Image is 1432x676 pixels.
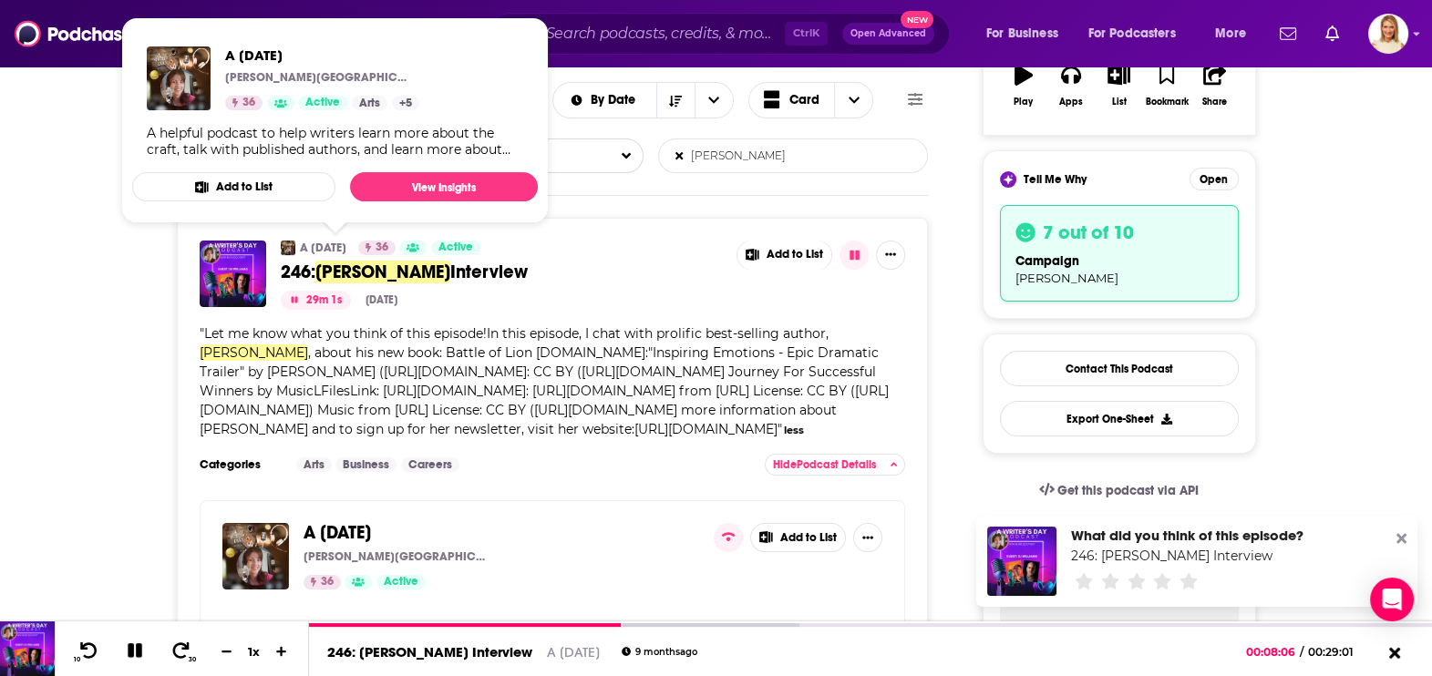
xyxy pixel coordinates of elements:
a: 246: DJ Williams Interview [1071,548,1272,564]
button: Share [1190,53,1238,118]
button: Show More Button [876,241,905,270]
span: 36 [242,94,255,112]
p: [PERSON_NAME][GEOGRAPHIC_DATA] [304,549,486,564]
a: Show notifications dropdown [1272,18,1303,49]
a: Arts [352,96,387,110]
img: A Writer's Day [147,46,211,110]
button: Show More Button [853,523,882,552]
span: Add to List [767,248,823,261]
h3: 7 out of 10 [1043,220,1134,244]
span: 36 [376,239,388,257]
a: Active [431,241,480,255]
div: Search podcasts, credits, & more... [506,13,967,55]
a: Contact This Podcast [1000,351,1239,386]
button: 30 [165,640,200,663]
button: Show More Button [737,241,832,270]
a: 36 [304,575,341,589]
span: [PERSON_NAME] [315,261,450,283]
a: View Insights [350,172,538,201]
a: 246:[PERSON_NAME]Interview [281,261,724,283]
span: / [1300,645,1303,659]
span: Let me know what you think of this episode!In this episode, I chat with prolific best-selling aut... [204,325,829,342]
h2: Choose List sort [552,82,734,118]
span: Active [305,94,340,112]
img: 246: DJ Williams Interview [987,527,1056,596]
div: A helpful podcast to help writers learn more about the craft, talk with published authors, and le... [147,125,523,158]
button: Apps [1047,53,1095,118]
button: Export One-Sheet [1000,401,1239,436]
button: Add to List [750,523,847,552]
img: A Writer's Day [222,523,289,589]
span: A [DATE] [304,521,371,544]
span: 36 [321,573,334,591]
span: Active [438,239,473,257]
button: open menu [974,19,1081,48]
button: Show profile menu [1368,14,1408,54]
span: Get this podcast via API [1057,483,1199,498]
span: campaign [1015,253,1079,269]
div: [DATE] [366,293,397,306]
span: Logged in as leannebush [1368,14,1408,54]
button: Open [1190,168,1239,190]
button: open menu [1077,19,1202,48]
a: Careers [401,457,459,472]
button: Play [1000,53,1047,118]
button: Bookmark [1143,53,1190,118]
span: Open Advanced [850,29,926,38]
a: +5 [392,96,419,110]
button: 10 [70,640,105,663]
div: Play [1014,97,1033,108]
span: Tell Me Why [1024,172,1087,187]
input: Search podcasts, credits, & more... [539,19,785,48]
div: What did you think of this episode? [1071,527,1303,544]
span: More [1215,21,1246,46]
button: less [784,423,804,438]
span: For Podcasters [1088,21,1176,46]
a: Arts [296,457,332,472]
a: Show notifications dropdown [1318,18,1346,49]
img: A Writer's Day [281,241,295,255]
a: Business [335,457,397,472]
button: List [1095,53,1142,118]
a: A Writer's Day [225,46,419,64]
button: Sort Direction [656,83,695,118]
div: Open Intercom Messenger [1370,578,1414,621]
button: HidePodcast Details [765,454,906,476]
span: Hide Podcast Details [773,458,876,471]
a: A [DATE] [547,643,600,661]
span: By Date [591,94,642,107]
div: Apps [1059,97,1083,108]
a: Active [298,96,347,110]
a: Active [376,575,426,589]
span: New [901,11,933,28]
img: tell me why sparkle [1003,174,1014,185]
img: User Profile [1368,14,1408,54]
img: Podchaser - Follow, Share and Rate Podcasts [15,16,190,51]
span: Card [789,94,819,107]
span: 246: [281,261,315,283]
button: Choose View [748,82,874,118]
button: open menu [1202,19,1269,48]
h3: Categories [200,457,282,472]
a: Get this podcast via API [1025,468,1214,513]
span: Interview [450,261,528,283]
button: open menu [553,94,656,107]
button: Open AdvancedNew [842,23,934,45]
img: 246: DJ Williams Interview [200,241,266,307]
span: " " [200,325,889,437]
span: [PERSON_NAME] [200,344,308,361]
span: [PERSON_NAME] [1015,271,1118,285]
div: List [1112,97,1127,108]
span: , about his new book: Battle of Lion [DOMAIN_NAME]:"Inspiring Emotions - Epic Dramatic Trailer" b... [200,344,889,437]
button: 29m 1s [281,291,351,310]
div: 9 months ago [622,647,697,657]
span: Ctrl K [785,22,828,46]
a: 36 [358,241,396,255]
span: 00:08:06 [1246,645,1300,659]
